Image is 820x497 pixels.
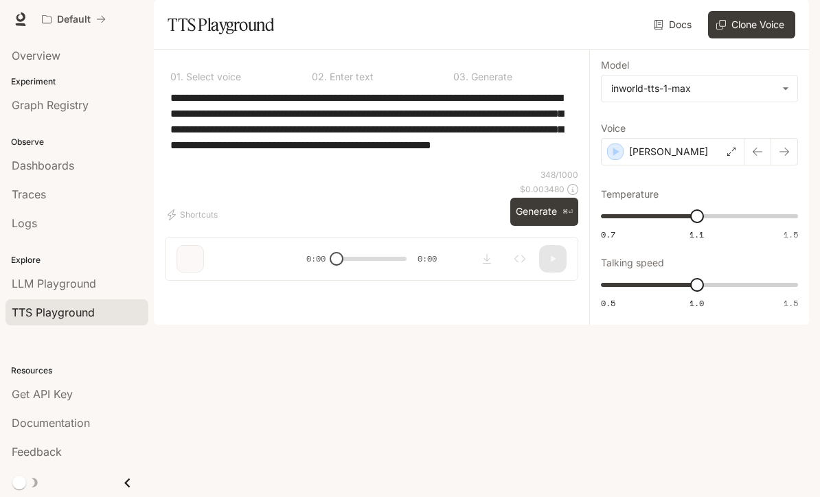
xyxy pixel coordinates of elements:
p: ⌘⏎ [562,208,573,216]
p: Select voice [183,72,241,82]
span: 1.5 [784,229,798,240]
p: Talking speed [601,258,664,268]
p: [PERSON_NAME] [629,145,708,159]
span: 0.7 [601,229,615,240]
button: Clone Voice [708,11,795,38]
span: 1.1 [690,229,704,240]
span: 1.0 [690,297,704,309]
button: All workspaces [36,5,112,33]
a: Docs [651,11,697,38]
p: 0 2 . [312,72,327,82]
p: Generate [468,72,512,82]
p: 0 3 . [453,72,468,82]
p: 348 / 1000 [540,169,578,181]
p: Enter text [327,72,374,82]
p: Temperature [601,189,659,199]
p: Model [601,60,629,70]
span: 0.5 [601,297,615,309]
button: Shortcuts [165,204,223,226]
div: inworld-tts-1-max [611,82,775,95]
p: Voice [601,124,626,133]
h1: TTS Playground [168,11,274,38]
p: 0 1 . [170,72,183,82]
span: 1.5 [784,297,798,309]
p: Default [57,14,91,25]
div: inworld-tts-1-max [602,76,797,102]
button: Generate⌘⏎ [510,198,578,226]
